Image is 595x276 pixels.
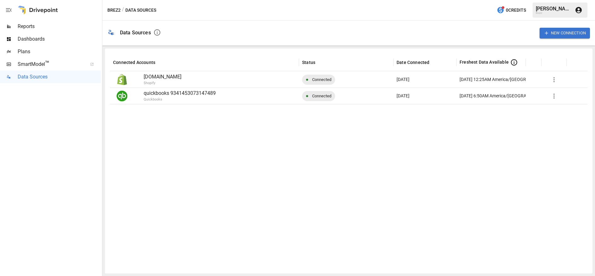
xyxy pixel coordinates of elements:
div: Date Connected [397,60,429,65]
p: Shopify [144,81,329,86]
div: [DATE] 6:50AM America/[GEOGRAPHIC_DATA] [460,88,550,104]
div: Data Sources [120,30,151,36]
span: Connected [308,72,335,88]
div: Status [302,60,315,65]
div: Sep 25 2025 [393,88,456,104]
span: Freshest Data Available [460,59,509,65]
button: Sort [316,58,325,67]
p: [DOMAIN_NAME] [144,73,296,81]
button: 0Credits [494,4,529,16]
button: Sort [545,58,554,67]
p: quickbooks 9341453073147489 [144,89,296,97]
button: Sort [156,58,165,67]
div: Feb 04 2025 [393,71,456,88]
div: Brez2 [536,12,571,14]
button: Sort [430,58,439,67]
span: Connected [308,88,335,104]
span: 0 Credits [506,6,526,14]
div: [DATE] 12:25AM America/[GEOGRAPHIC_DATA] [460,72,552,88]
button: Sort [529,58,538,67]
span: ™ [45,60,49,67]
div: / [122,6,124,14]
button: New Connection [540,28,590,38]
span: Plans [18,48,101,55]
span: SmartModel [18,60,83,68]
div: [PERSON_NAME] [536,6,571,12]
span: Data Sources [18,73,101,81]
img: Quickbooks Logo [117,90,128,101]
span: Reports [18,23,101,30]
span: Dashboards [18,35,101,43]
p: Quickbooks [144,97,329,102]
img: Shopify Logo [117,74,128,85]
button: Brez2 [107,6,121,14]
div: Connected Accounts [113,60,155,65]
